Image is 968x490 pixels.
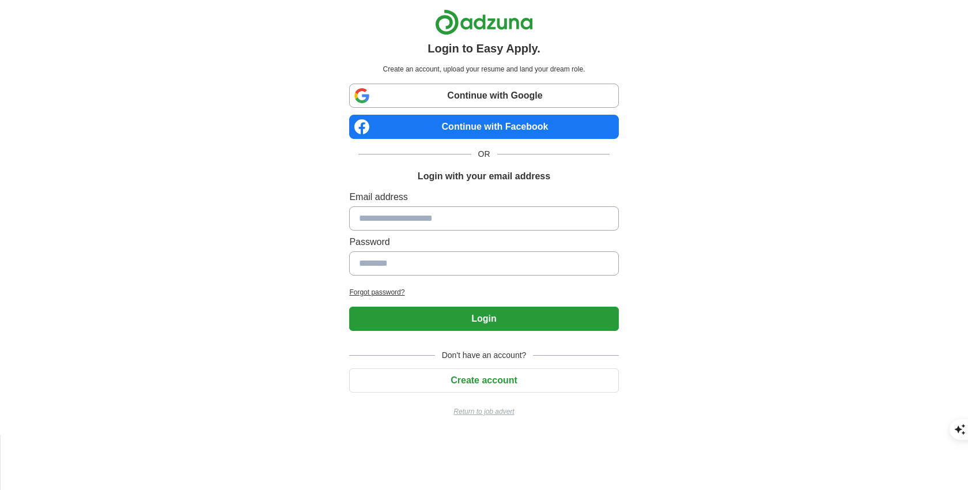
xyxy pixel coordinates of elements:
[349,307,618,331] button: Login
[428,40,540,57] h1: Login to Easy Apply.
[349,368,618,393] button: Create account
[435,9,533,35] img: Adzuna logo
[349,190,618,204] label: Email address
[349,115,618,139] a: Continue with Facebook
[435,349,534,361] span: Don't have an account?
[418,169,550,183] h1: Login with your email address
[471,148,497,160] span: OR
[349,406,618,417] a: Return to job advert
[349,84,618,108] a: Continue with Google
[349,287,618,297] a: Forgot password?
[351,64,616,74] p: Create an account, upload your resume and land your dream role.
[349,375,618,385] a: Create account
[349,235,618,249] label: Password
